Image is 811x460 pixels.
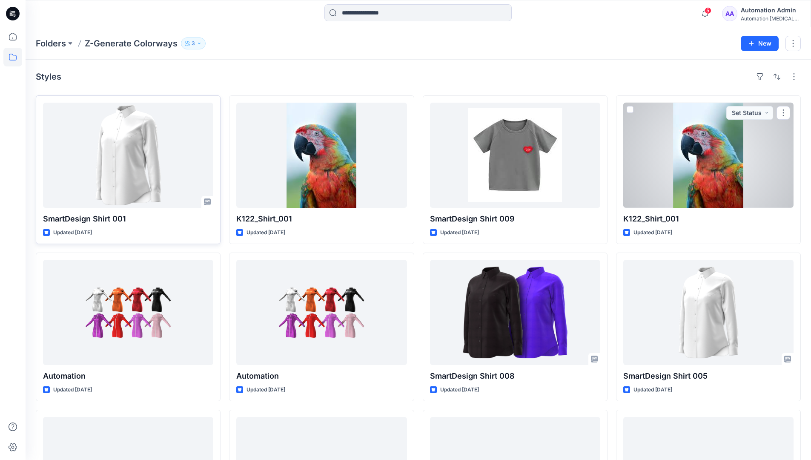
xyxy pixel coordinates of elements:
p: Updated [DATE] [246,385,285,394]
a: SmartDesign Shirt 008 [430,260,600,365]
a: K122_Shirt_001 [236,103,407,208]
p: Automation [43,370,213,382]
a: K122_Shirt_001 [623,103,794,208]
h4: Styles [36,72,61,82]
p: SmartDesign Shirt 001 [43,213,213,225]
p: Updated [DATE] [246,228,285,237]
a: SmartDesign Shirt 009 [430,103,600,208]
p: Automation [236,370,407,382]
div: AA [722,6,737,21]
p: Updated [DATE] [440,228,479,237]
p: Updated [DATE] [633,385,672,394]
p: 3 [192,39,195,48]
a: SmartDesign Shirt 005 [623,260,794,365]
p: SmartDesign Shirt 009 [430,213,600,225]
p: SmartDesign Shirt 005 [623,370,794,382]
p: Updated [DATE] [53,228,92,237]
p: Updated [DATE] [633,228,672,237]
a: Folders [36,37,66,49]
p: K122_Shirt_001 [236,213,407,225]
button: New [741,36,779,51]
p: Z-Generate Colorways [85,37,178,49]
p: SmartDesign Shirt 008 [430,370,600,382]
div: Automation [MEDICAL_DATA]... [741,15,800,22]
p: Updated [DATE] [440,385,479,394]
p: Updated [DATE] [53,385,92,394]
a: Automation [236,260,407,365]
button: 3 [181,37,206,49]
a: Automation [43,260,213,365]
span: 5 [705,7,711,14]
div: Automation Admin [741,5,800,15]
p: K122_Shirt_001 [623,213,794,225]
a: SmartDesign Shirt 001 [43,103,213,208]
